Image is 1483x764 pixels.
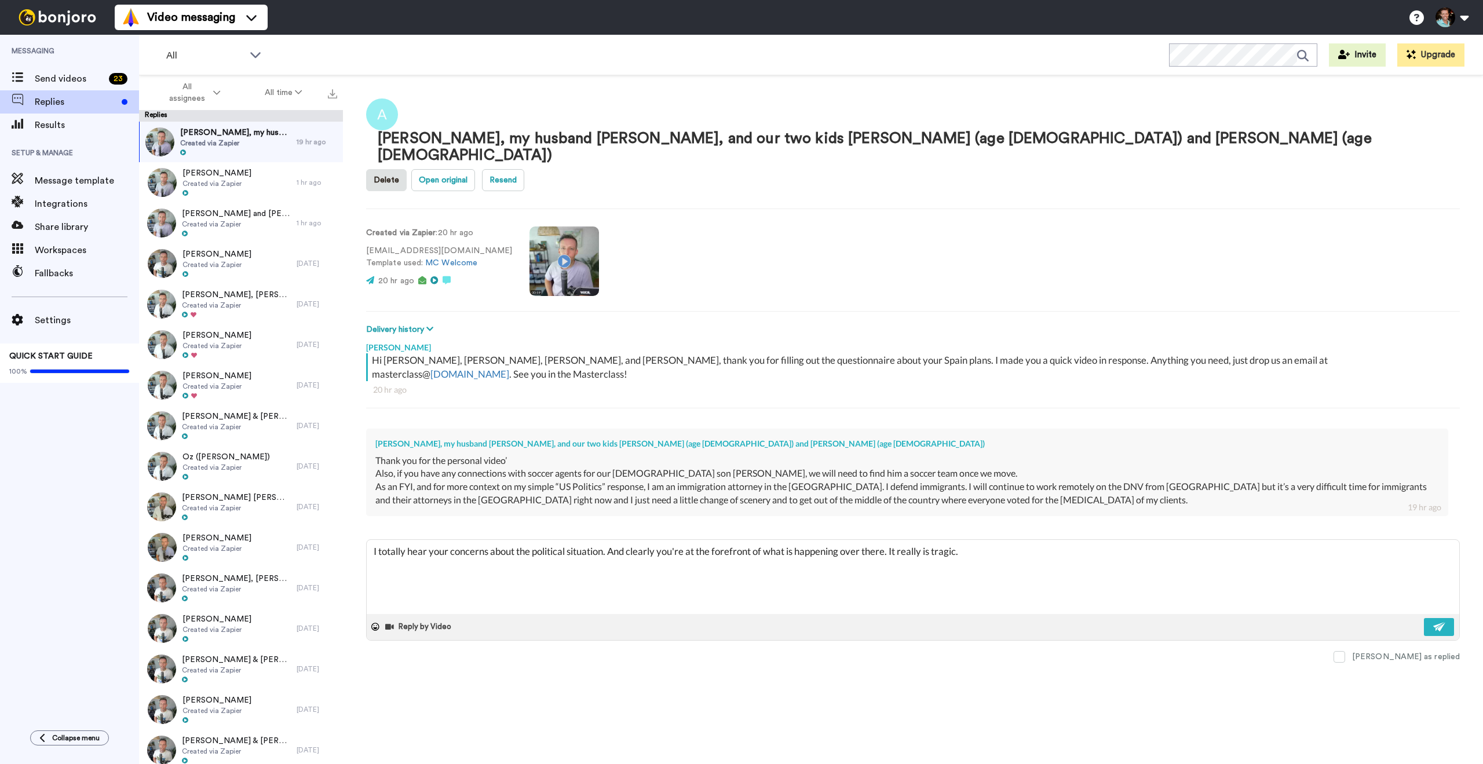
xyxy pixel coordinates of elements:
[139,203,343,243] a: [PERSON_NAME] and [PERSON_NAME]Created via Zapier1 hr ago
[35,95,117,109] span: Replies
[378,130,1454,163] div: [PERSON_NAME], my husband [PERSON_NAME], and our two kids [PERSON_NAME] (age [DEMOGRAPHIC_DATA]) ...
[482,169,524,191] button: Resend
[297,137,337,147] div: 19 hr ago
[182,208,291,220] span: [PERSON_NAME] and [PERSON_NAME]
[9,352,93,360] span: QUICK START GUIDE
[182,492,291,503] span: [PERSON_NAME] [PERSON_NAME]
[166,49,244,63] span: All
[297,502,337,511] div: [DATE]
[148,614,177,643] img: 101f453d-ec6f-49c6-9de6-1d553743e949-thumb.jpg
[182,301,291,310] span: Created via Zapier
[182,330,251,341] span: [PERSON_NAME]
[147,209,176,237] img: 2101aa5f-318e-4075-82e1-57f3f9e858cb-thumb.jpg
[35,266,139,280] span: Fallbacks
[35,118,139,132] span: Results
[430,368,509,380] a: [DOMAIN_NAME]
[14,9,101,25] img: bj-logo-header-white.svg
[182,544,251,553] span: Created via Zapier
[9,367,27,376] span: 100%
[147,573,176,602] img: 648155f2-7a2e-4a44-a1a4-2bf1d8257b51-thumb.jpg
[297,543,337,552] div: [DATE]
[147,411,176,440] img: 1d78c754-7877-44d1-aa02-823a19ad6c45-thumb.jpg
[378,277,414,285] span: 20 hr ago
[35,197,139,211] span: Integrations
[182,179,251,188] span: Created via Zapier
[139,608,343,649] a: [PERSON_NAME]Created via Zapier[DATE]
[139,365,343,405] a: [PERSON_NAME]Created via Zapier[DATE]
[182,694,251,706] span: [PERSON_NAME]
[1329,43,1386,67] button: Invite
[366,98,398,130] img: Image of Andrea Martinez, my husband Jorge Martinez, and our two kids Chavi Cruz (age 14) and Ari...
[297,259,337,268] div: [DATE]
[182,289,291,301] span: [PERSON_NAME], [PERSON_NAME]
[366,336,1460,353] div: [PERSON_NAME]
[139,568,343,608] a: [PERSON_NAME], [PERSON_NAME]Created via Zapier[DATE]
[375,438,1439,449] div: [PERSON_NAME], my husband [PERSON_NAME], and our two kids [PERSON_NAME] (age [DEMOGRAPHIC_DATA]) ...
[297,583,337,593] div: [DATE]
[139,527,343,568] a: [PERSON_NAME]Created via Zapier[DATE]
[297,664,337,674] div: [DATE]
[411,169,475,191] button: Open original
[139,487,343,527] a: [PERSON_NAME] [PERSON_NAME]Created via Zapier[DATE]
[182,735,291,747] span: [PERSON_NAME] & [PERSON_NAME]
[182,220,291,229] span: Created via Zapier
[139,284,343,324] a: [PERSON_NAME], [PERSON_NAME]Created via Zapier[DATE]
[297,745,337,755] div: [DATE]
[147,9,235,25] span: Video messaging
[182,370,251,382] span: [PERSON_NAME]
[139,243,343,284] a: [PERSON_NAME]Created via Zapier[DATE]
[366,169,407,191] button: Delete
[139,446,343,487] a: Oz ([PERSON_NAME])Created via Zapier[DATE]
[375,454,1439,467] div: Thank you for the personal video’
[297,299,337,309] div: [DATE]
[297,340,337,349] div: [DATE]
[139,122,343,162] a: [PERSON_NAME], my husband [PERSON_NAME], and our two kids [PERSON_NAME] (age [DEMOGRAPHIC_DATA]) ...
[182,411,291,422] span: [PERSON_NAME] & [PERSON_NAME]
[182,167,251,179] span: [PERSON_NAME]
[35,313,139,327] span: Settings
[243,82,325,103] button: All time
[182,532,251,544] span: [PERSON_NAME]
[425,259,477,267] a: MC Welcome
[182,422,291,432] span: Created via Zapier
[148,371,177,400] img: a35d1ea9-4b30-4ff7-b7c2-723e58819150-thumb.jpg
[148,695,177,724] img: 27586d36-b2fd-43f9-8b60-5356bc30bb0a-thumb.jpg
[182,260,251,269] span: Created via Zapier
[366,227,512,239] p: : 20 hr ago
[366,323,437,336] button: Delivery history
[147,290,176,319] img: 238fae6d-6132-4ce1-a9fa-be0135bdc4c2-thumb.jpg
[182,747,291,756] span: Created via Zapier
[182,706,251,715] span: Created via Zapier
[182,341,251,350] span: Created via Zapier
[141,76,243,109] button: All assignees
[35,243,139,257] span: Workspaces
[366,245,512,269] p: [EMAIL_ADDRESS][DOMAIN_NAME] Template used:
[122,8,140,27] img: vm-color.svg
[148,452,177,481] img: a86dd238-ea13-4459-93af-1c64c4907583-thumb.jpg
[52,733,100,743] span: Collapse menu
[139,649,343,689] a: [PERSON_NAME] & [PERSON_NAME]Created via Zapier[DATE]
[182,613,251,625] span: [PERSON_NAME]
[1352,651,1460,663] div: [PERSON_NAME] as replied
[328,89,337,98] img: export.svg
[297,178,337,187] div: 1 hr ago
[35,174,139,188] span: Message template
[182,503,291,513] span: Created via Zapier
[375,480,1439,507] div: As an FYI, and for more context on my simple “US Politics” response, I am an immigration attorney...
[139,405,343,446] a: [PERSON_NAME] & [PERSON_NAME]Created via Zapier[DATE]
[139,324,343,365] a: [PERSON_NAME]Created via Zapier[DATE]
[139,162,343,203] a: [PERSON_NAME]Created via Zapier1 hr ago
[367,540,1459,614] textarea: I totally hear your concerns about the political situation. And clearly you're at the forefront o...
[182,625,251,634] span: Created via Zapier
[148,249,177,278] img: bc6e5329-5e82-475e-8b3c-04db92e7dd70-thumb.jpg
[324,84,341,101] button: Export all results that match these filters now.
[164,81,211,104] span: All assignees
[35,220,139,234] span: Share library
[372,353,1457,381] div: Hi [PERSON_NAME], [PERSON_NAME], [PERSON_NAME], and [PERSON_NAME], thank you for filling out the ...
[147,655,176,683] img: 3d4b4a11-ae6a-4528-9f0c-4ccd4848fa5a-thumb.jpg
[35,72,104,86] span: Send videos
[145,127,174,156] img: 6b2902a7-d23a-40d0-a8ea-22e39d02a004-thumb.jpg
[297,624,337,633] div: [DATE]
[1397,43,1464,67] button: Upgrade
[297,705,337,714] div: [DATE]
